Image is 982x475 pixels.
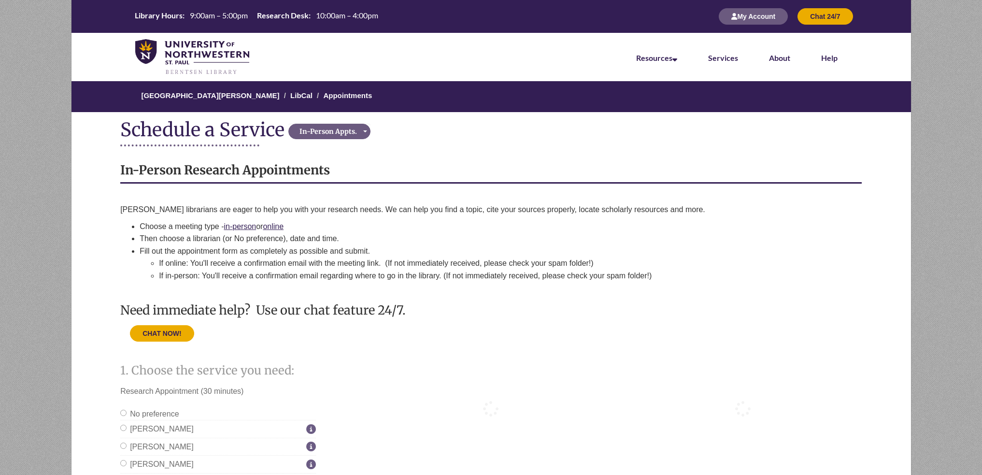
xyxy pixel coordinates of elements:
[190,11,248,20] span: 9:00am – 5:00pm
[120,162,330,178] strong: In-Person Research Appointments
[120,425,127,431] input: [PERSON_NAME]
[140,245,862,282] li: Fill out the appointment form as completely as possible and submit.
[797,12,853,20] a: Chat 24/7
[140,220,862,233] li: Choose a meeting type - or
[708,53,738,62] a: Services
[130,329,194,337] a: CHAT NOW!
[130,325,194,342] button: CHAT NOW!
[316,11,378,20] span: 10:00am – 4:00pm
[120,382,316,401] p: Research Appointment (30 minutes)
[253,10,312,21] th: Research Desk:
[120,119,288,140] div: Schedule a Service
[120,458,304,471] label: [PERSON_NAME]
[290,91,313,100] a: LibCal
[140,232,862,245] li: Then choose a librarian (or No preference), date and time.
[54,81,929,112] nav: Breadcrumb
[719,8,788,25] button: My Account
[120,303,862,317] h3: Need immediate help? Use our chat feature 24/7.
[159,257,862,270] li: If online: You'll receive a confirmation email with the meeting link. (If not immediately receive...
[120,204,862,216] p: [PERSON_NAME] librarians are eager to help you with your research needs. We can help you find a t...
[131,10,186,21] th: Library Hours:
[159,270,862,282] li: If in-person: You'll receive a confirmation email regarding where to go in the library. (If not i...
[323,91,372,100] a: Appointments
[769,53,790,62] a: About
[719,12,788,20] a: My Account
[797,8,853,25] button: Chat 24/7
[120,364,358,377] h2: Step 1. Choose the service you need:
[291,127,365,136] div: In-Person Appts.
[141,91,279,100] a: [GEOGRAPHIC_DATA][PERSON_NAME]
[120,441,304,453] label: [PERSON_NAME]
[131,10,382,23] a: Hours Today
[120,410,127,416] input: No preference
[288,124,370,139] button: In-Person Appts.
[821,53,838,62] a: Help
[120,460,127,466] input: [PERSON_NAME]
[135,39,250,75] img: UNWSP Library Logo
[120,443,127,449] input: [PERSON_NAME]
[120,423,304,435] label: [PERSON_NAME]
[636,53,677,62] a: Resources
[131,10,382,22] table: Hours Today
[263,222,284,230] a: online
[120,408,179,420] label: No preference
[224,222,256,230] a: in-person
